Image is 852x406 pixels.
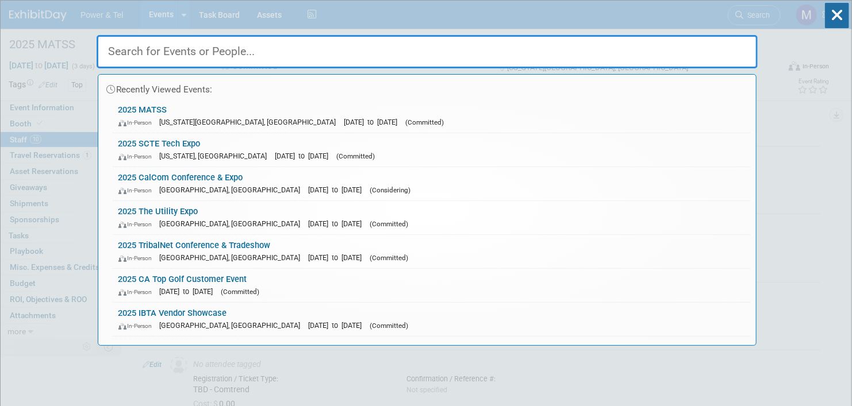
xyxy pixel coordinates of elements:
[337,152,375,160] span: (Committed)
[309,185,368,194] span: [DATE] to [DATE]
[370,220,409,228] span: (Committed)
[370,186,411,194] span: (Considering)
[160,287,219,296] span: [DATE] to [DATE]
[118,119,158,126] span: In-Person
[118,187,158,194] span: In-Person
[118,153,158,160] span: In-Person
[113,99,750,133] a: 2025 MATSS In-Person [US_STATE][GEOGRAPHIC_DATA], [GEOGRAPHIC_DATA] [DATE] to [DATE] (Committed)
[160,321,306,330] span: [GEOGRAPHIC_DATA], [GEOGRAPHIC_DATA]
[160,219,306,228] span: [GEOGRAPHIC_DATA], [GEOGRAPHIC_DATA]
[113,269,750,302] a: 2025 CA Top Golf Customer Event In-Person [DATE] to [DATE] (Committed)
[275,152,335,160] span: [DATE] to [DATE]
[160,253,306,262] span: [GEOGRAPHIC_DATA], [GEOGRAPHIC_DATA]
[118,221,158,228] span: In-Person
[113,303,750,336] a: 2025 IBTA Vendor Showcase In-Person [GEOGRAPHIC_DATA], [GEOGRAPHIC_DATA] [DATE] to [DATE] (Commit...
[97,35,758,68] input: Search for Events or People...
[113,167,750,200] a: 2025 CalCom Conference & Expo In-Person [GEOGRAPHIC_DATA], [GEOGRAPHIC_DATA] [DATE] to [DATE] (Co...
[370,254,409,262] span: (Committed)
[113,201,750,234] a: 2025 The Utility Expo In-Person [GEOGRAPHIC_DATA], [GEOGRAPHIC_DATA] [DATE] to [DATE] (Committed)
[309,253,368,262] span: [DATE] to [DATE]
[160,118,342,126] span: [US_STATE][GEOGRAPHIC_DATA], [GEOGRAPHIC_DATA]
[370,322,409,330] span: (Committed)
[160,185,306,194] span: [GEOGRAPHIC_DATA], [GEOGRAPHIC_DATA]
[118,322,158,330] span: In-Person
[221,288,260,296] span: (Committed)
[113,133,750,167] a: 2025 SCTE Tech Expo In-Person [US_STATE], [GEOGRAPHIC_DATA] [DATE] to [DATE] (Committed)
[309,321,368,330] span: [DATE] to [DATE]
[160,152,273,160] span: [US_STATE], [GEOGRAPHIC_DATA]
[118,254,158,262] span: In-Person
[104,75,750,99] div: Recently Viewed Events:
[406,118,444,126] span: (Committed)
[113,235,750,268] a: 2025 TribalNet Conference & Tradeshow In-Person [GEOGRAPHIC_DATA], [GEOGRAPHIC_DATA] [DATE] to [D...
[309,219,368,228] span: [DATE] to [DATE]
[118,288,158,296] span: In-Person
[344,118,404,126] span: [DATE] to [DATE]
